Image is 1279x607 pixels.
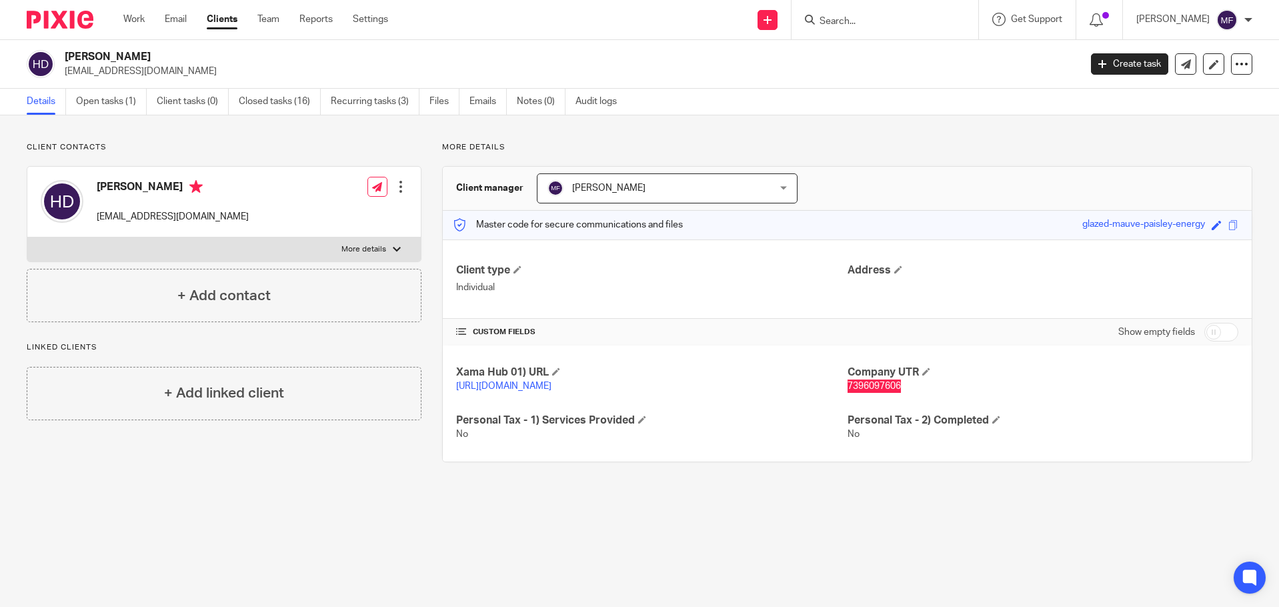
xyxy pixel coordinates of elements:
span: No [456,430,468,439]
a: Reports [299,13,333,26]
i: Primary [189,180,203,193]
h4: Xama Hub 01) URL [456,366,847,380]
span: [PERSON_NAME] [572,183,646,193]
a: Recurring tasks (3) [331,89,419,115]
a: Create task [1091,53,1168,75]
label: Show empty fields [1118,326,1195,339]
a: Files [429,89,459,115]
a: Client tasks (0) [157,89,229,115]
a: Emails [469,89,507,115]
a: Clients [207,13,237,26]
h2: [PERSON_NAME] [65,50,870,64]
span: Get Support [1011,15,1062,24]
p: More details [442,142,1252,153]
span: 7396097606 [848,382,901,391]
a: Details [27,89,66,115]
a: Email [165,13,187,26]
img: svg%3E [41,180,83,223]
a: Team [257,13,279,26]
p: Linked clients [27,342,421,353]
a: [URL][DOMAIN_NAME] [456,382,551,391]
p: Master code for secure communications and files [453,218,683,231]
h4: + Add contact [177,285,271,306]
h4: CUSTOM FIELDS [456,327,847,338]
h4: Address [848,263,1238,277]
p: [PERSON_NAME] [1136,13,1210,26]
h4: [PERSON_NAME] [97,180,249,197]
h3: Client manager [456,181,523,195]
a: Audit logs [575,89,627,115]
p: Individual [456,281,847,294]
a: Closed tasks (16) [239,89,321,115]
a: Work [123,13,145,26]
h4: Company UTR [848,366,1238,380]
h4: Personal Tax - 2) Completed [848,414,1238,428]
img: svg%3E [547,180,563,196]
input: Search [818,16,938,28]
h4: Client type [456,263,847,277]
img: svg%3E [1216,9,1238,31]
a: Notes (0) [517,89,565,115]
p: [EMAIL_ADDRESS][DOMAIN_NAME] [97,210,249,223]
h4: + Add linked client [164,383,284,404]
p: [EMAIL_ADDRESS][DOMAIN_NAME] [65,65,1071,78]
p: More details [341,244,386,255]
span: No [848,430,860,439]
h4: Personal Tax - 1) Services Provided [456,414,847,428]
img: Pixie [27,11,93,29]
img: svg%3E [27,50,55,78]
p: Client contacts [27,142,421,153]
a: Open tasks (1) [76,89,147,115]
div: glazed-mauve-paisley-energy [1082,217,1205,233]
a: Settings [353,13,388,26]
